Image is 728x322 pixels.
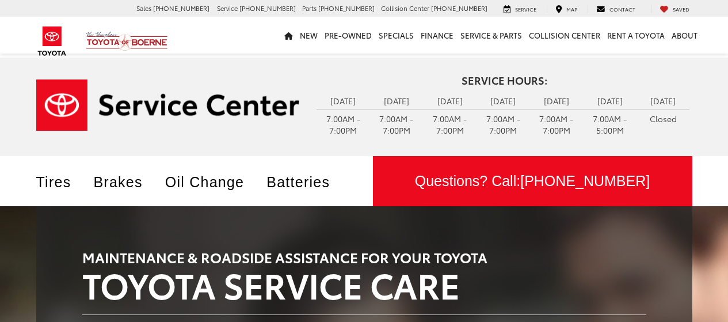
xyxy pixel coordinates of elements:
a: Oil Change [165,174,259,190]
img: Toyota [31,22,74,60]
td: [DATE] [636,92,690,109]
td: Closed [636,109,690,127]
td: 7:00AM - 7:00PM [423,109,477,139]
span: Saved [673,5,689,13]
a: Map [547,5,586,14]
a: Specials [375,17,417,54]
span: Collision Center [381,3,429,13]
td: [DATE] [583,92,636,109]
span: [PHONE_NUMBER] [431,3,487,13]
td: [DATE] [477,92,530,109]
td: 7:00AM - 5:00PM [583,109,636,139]
img: Service Center | Vic Vaughan Toyota of Boerne in Boerne TX [36,79,300,131]
a: Service & Parts: Opens in a new tab [457,17,525,54]
td: 7:00AM - 7:00PM [370,109,424,139]
img: Vic Vaughan Toyota of Boerne [86,31,168,51]
a: Service [495,5,545,14]
a: Home [281,17,296,54]
a: Pre-Owned [321,17,375,54]
div: Questions? Call: [373,156,692,207]
a: Contact [588,5,644,14]
a: Finance [417,17,457,54]
a: Batteries [266,174,344,190]
td: [DATE] [423,92,477,109]
a: Questions? Call:[PHONE_NUMBER] [373,156,692,207]
a: Tires [36,174,86,190]
span: [PHONE_NUMBER] [520,173,650,189]
span: Sales [136,3,151,13]
span: [PHONE_NUMBER] [153,3,209,13]
td: [DATE] [370,92,424,109]
span: Service [515,5,536,13]
span: [PHONE_NUMBER] [239,3,296,13]
a: About [668,17,701,54]
td: 7:00AM - 7:00PM [477,109,530,139]
span: Service [217,3,238,13]
td: 7:00AM - 7:00PM [530,109,584,139]
a: Rent a Toyota [604,17,668,54]
span: [PHONE_NUMBER] [318,3,375,13]
td: [DATE] [317,92,370,109]
span: Contact [609,5,635,13]
a: Collision Center [525,17,604,54]
span: Parts [302,3,317,13]
a: Brakes [93,174,157,190]
td: [DATE] [530,92,584,109]
span: Map [566,5,577,13]
td: 7:00AM - 7:00PM [317,109,370,139]
h2: TOYOTA SERVICE CARE [82,265,646,303]
a: New [296,17,321,54]
a: My Saved Vehicles [651,5,698,14]
h3: MAINTENANCE & ROADSIDE ASSISTANCE FOR YOUR TOYOTA [82,249,646,264]
h4: Service Hours: [317,75,692,86]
